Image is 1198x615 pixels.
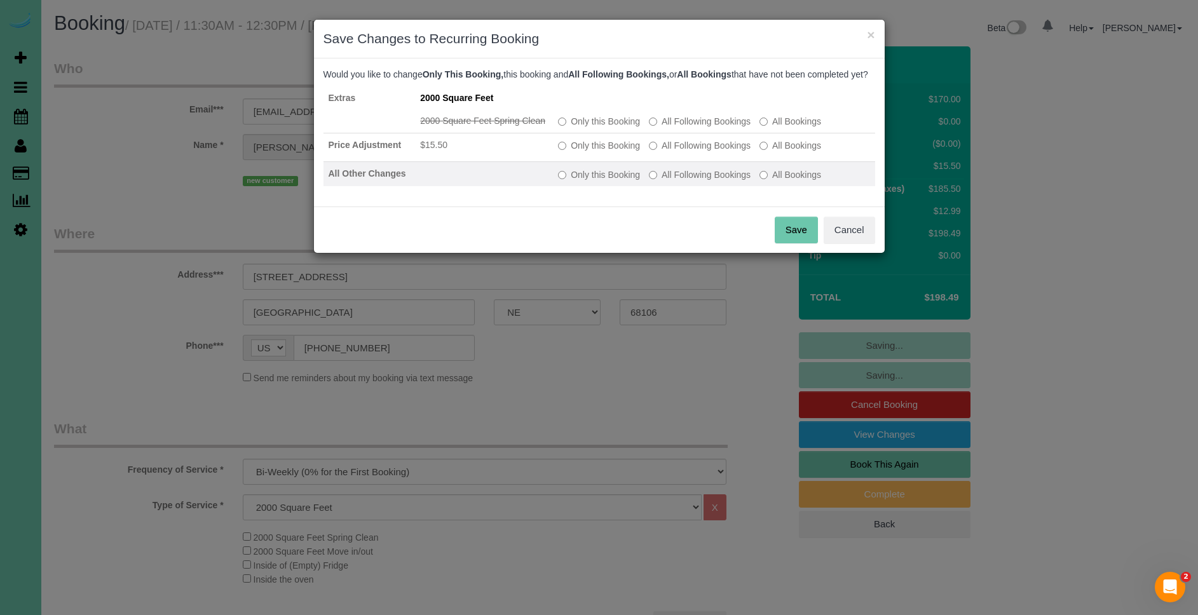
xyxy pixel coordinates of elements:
td: 2000 Square Feet Spring Clean [415,109,553,133]
strong: All Other Changes [329,168,406,179]
button: × [867,28,875,41]
input: All Bookings [759,142,768,150]
input: All Bookings [759,118,768,126]
label: This and all the bookings after it will be changed. [649,139,751,152]
input: All Following Bookings [649,171,657,179]
label: This and all the bookings after it will be changed. [649,115,751,128]
input: All Following Bookings [649,118,657,126]
input: Only this Booking [558,142,566,150]
li: $15.50 [420,139,548,151]
b: All Bookings [677,69,732,79]
input: All Bookings [759,171,768,179]
input: All Following Bookings [649,142,657,150]
label: All other bookings in the series will remain the same. [558,115,640,128]
label: All bookings that have not been completed yet will be changed. [759,115,821,128]
b: All Following Bookings, [568,69,669,79]
label: All bookings that have not been completed yet will be changed. [759,168,821,181]
input: Only this Booking [558,171,566,179]
iframe: Intercom live chat [1155,572,1185,602]
label: All other bookings in the series will remain the same. [558,139,640,152]
label: All bookings that have not been completed yet will be changed. [759,139,821,152]
label: All other bookings in the series will remain the same. [558,168,640,181]
h3: Save Changes to Recurring Booking [323,29,875,48]
span: 2 [1181,572,1191,582]
button: Cancel [824,217,875,243]
label: This and all the bookings after it will be changed. [649,168,751,181]
b: Only This Booking, [423,69,504,79]
strong: Extras [329,93,356,103]
button: Save [775,217,818,243]
p: Would you like to change this booking and or that have not been completed yet? [323,68,875,81]
td: 2000 Square Feet [415,86,553,109]
input: Only this Booking [558,118,566,126]
strong: Price Adjustment [329,140,402,150]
